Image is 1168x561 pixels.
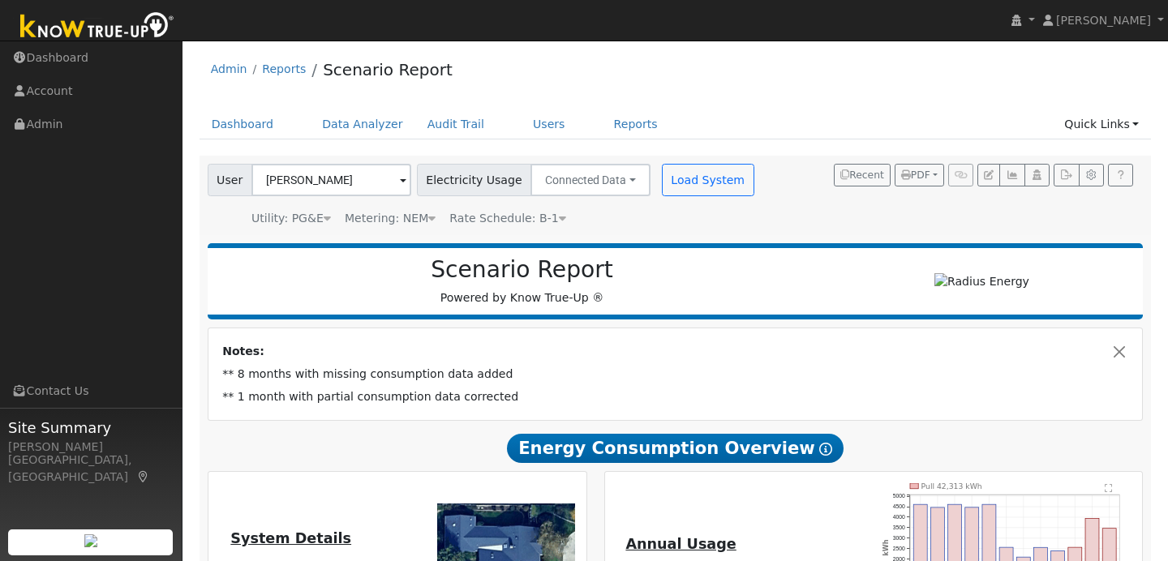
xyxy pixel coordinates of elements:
button: Login As [1024,164,1050,186]
button: Export Interval Data [1054,164,1079,186]
a: Admin [211,62,247,75]
a: Reports [602,109,670,139]
td: ** 8 months with missing consumption data added [220,363,1131,386]
text: 4000 [893,514,905,520]
button: Close [1111,343,1128,360]
button: Connected Data [530,164,651,196]
button: PDF [895,164,944,186]
a: Help Link [1108,164,1133,186]
div: Utility: PG&E [251,210,331,227]
span: PDF [901,169,930,181]
button: Multi-Series Graph [999,164,1024,186]
div: Powered by Know True-Up ® [216,256,829,306]
td: ** 1 month with partial consumption data corrected [220,386,1131,409]
input: Select a User [251,164,411,196]
span: Alias: HB1 [449,212,565,225]
a: Users [521,109,578,139]
button: Load System [662,164,754,196]
text: 3500 [893,525,905,530]
span: Electricity Usage [417,164,531,196]
button: Settings [1079,164,1104,186]
text: 4500 [893,503,905,509]
a: Data Analyzer [310,109,415,139]
text: Pull 42,313 kWh [921,481,982,490]
span: Energy Consumption Overview [507,434,843,463]
a: Reports [262,62,306,75]
strong: Notes: [222,345,264,358]
text: 5000 [893,493,905,499]
a: Audit Trail [415,109,496,139]
div: [GEOGRAPHIC_DATA], [GEOGRAPHIC_DATA] [8,452,174,486]
a: Scenario Report [323,60,453,79]
u: System Details [230,530,351,546]
span: Site Summary [8,417,174,439]
span: User [208,164,252,196]
u: Annual Usage [625,536,736,552]
img: Know True-Up [12,9,182,45]
a: Dashboard [200,109,286,139]
text: 2000 [893,555,905,561]
a: Quick Links [1052,109,1151,139]
h2: Scenario Report [224,256,820,284]
button: Recent [834,164,891,186]
text:  [1105,483,1113,493]
text: 3000 [893,535,905,541]
span: [PERSON_NAME] [1056,14,1151,27]
div: Metering: NEM [345,210,436,227]
div: [PERSON_NAME] [8,439,174,456]
i: Show Help [819,443,832,456]
text: 2500 [893,545,905,550]
img: Radius Energy [934,273,1029,290]
img: retrieve [84,534,97,547]
button: Edit User [977,164,1000,186]
a: Map [136,470,151,483]
text: kWh [882,539,890,555]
